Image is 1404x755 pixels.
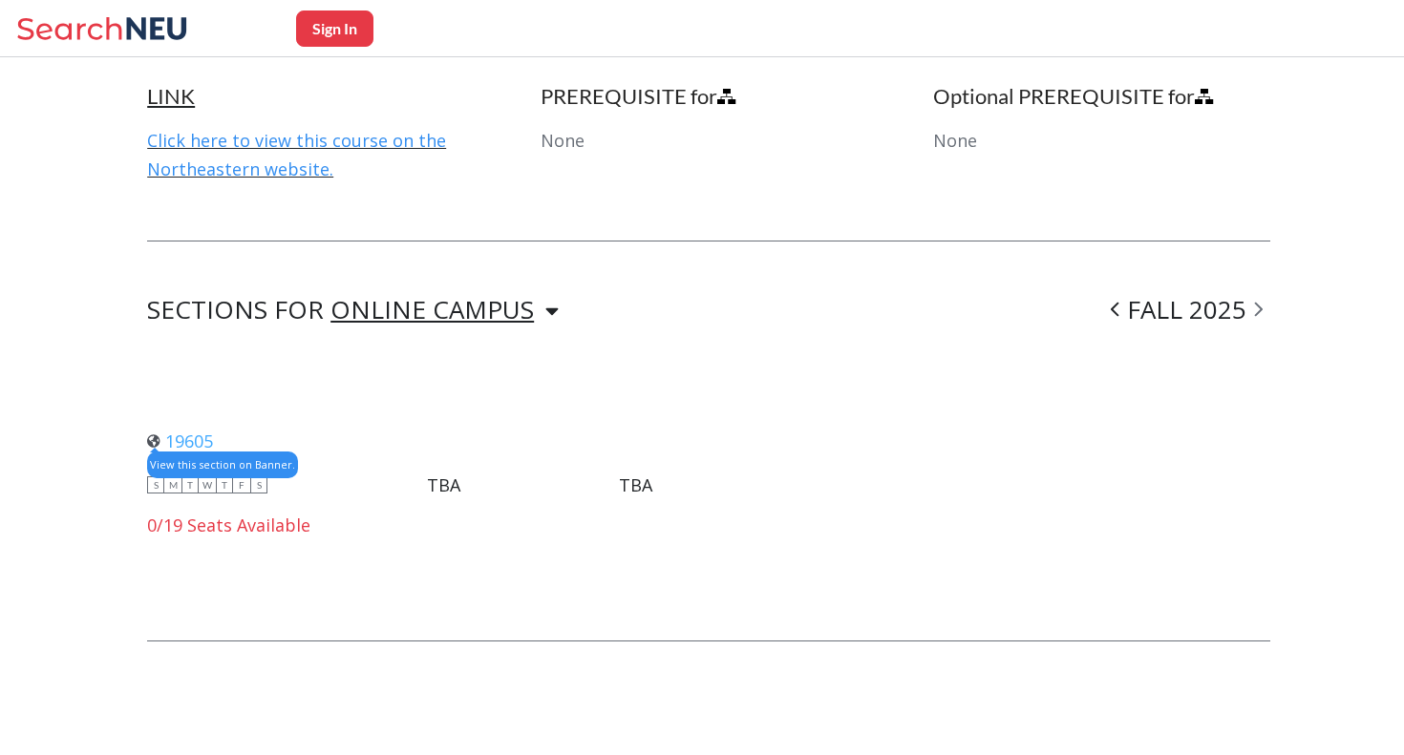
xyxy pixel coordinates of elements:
div: TBA [427,474,460,495]
div: SECTIONS FOR [147,299,559,322]
span: M [164,476,181,493]
span: S [250,476,267,493]
span: F [233,476,250,493]
h4: LINK [147,83,484,110]
h4: Optional PREREQUISITE for [933,83,1270,110]
span: None [933,129,977,152]
span: None [541,129,585,152]
div: TBA [619,474,652,495]
div: FALL 2025 [1103,299,1270,322]
a: 19605 [147,430,213,452]
span: T [216,476,233,493]
div: ONLINE CAMPUS [330,299,534,320]
div: 0/19 Seats Available [147,514,652,535]
span: S [147,476,164,493]
span: W [199,476,216,493]
button: Sign In [296,10,373,47]
span: T [181,476,199,493]
a: Click here to view this course on the Northeastern website. [147,129,446,180]
h4: PREREQUISITE for [541,83,878,110]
